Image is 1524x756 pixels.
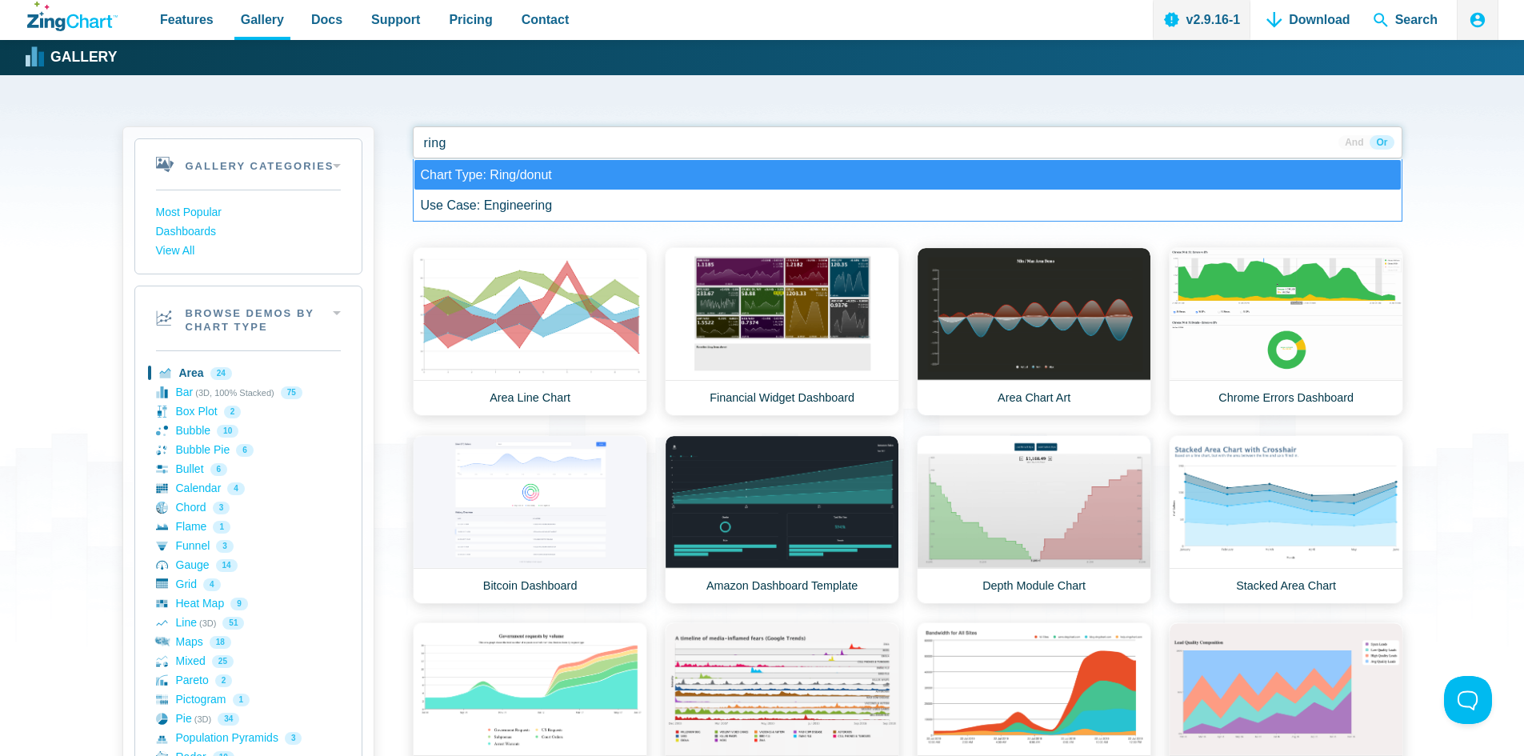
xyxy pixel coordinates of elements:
[371,9,420,30] span: Support
[449,9,492,30] span: Pricing
[50,50,117,65] strong: Gallery
[917,247,1151,416] a: Area Chart Art
[156,203,341,222] a: Most Popular
[413,247,647,416] a: Area Line Chart
[665,247,899,416] a: Financial Widget Dashboard
[665,435,899,604] a: Amazon Dashboard Template
[241,9,284,30] span: Gallery
[917,435,1151,604] a: Depth Module Chart
[1370,135,1394,150] span: Or
[522,9,570,30] span: Contact
[135,139,362,190] h2: Gallery Categories
[135,286,362,350] h2: Browse Demos By Chart Type
[27,2,118,31] a: ZingChart Logo. Click to return to the homepage
[418,131,518,154] span: ring
[160,9,214,30] span: Features
[311,9,342,30] span: Docs
[413,435,647,604] a: Bitcoin Dashboard
[1338,135,1370,150] span: And
[1169,247,1403,416] a: Chrome Errors Dashboard
[1169,435,1403,604] a: Stacked Area Chart
[27,46,117,70] a: Gallery
[156,242,341,261] a: View All
[156,222,341,242] a: Dashboards
[1444,676,1492,724] iframe: Toggle Customer Support
[414,160,1401,190] div: Chart Type: Ring/donut
[414,190,1401,220] div: Use Case: Engineering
